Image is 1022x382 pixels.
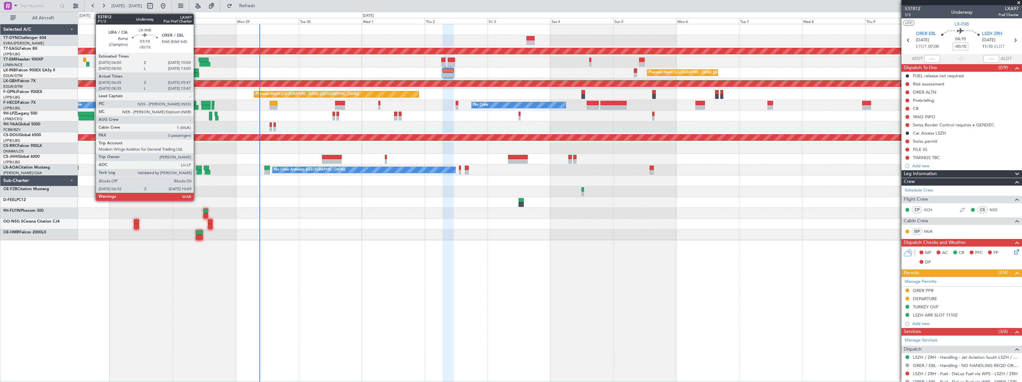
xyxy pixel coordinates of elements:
[913,296,937,301] div: DEPARTURE
[3,220,23,224] span: OO-NSG S
[924,55,940,63] input: --:--
[3,138,20,143] a: LFPB/LBG
[904,196,928,203] span: Flight Crew
[913,363,1019,368] a: ORER / EBL - Handling - NO HANDLING REQD ORER/EBL
[3,209,44,213] a: 9H-FLYINPhenom 300
[3,198,16,202] span: D-FEEL
[977,206,988,213] div: CS
[3,230,46,234] a: OE-HMRFalcon 2000LX
[3,90,17,94] span: F-GPNJ
[998,269,1008,276] span: (2/4)
[955,21,969,27] span: LX-INB
[224,1,263,11] button: Refresh
[912,321,1019,326] div: Add new
[3,171,42,175] a: [PERSON_NAME]/QSA
[3,36,46,40] a: T7-DYNChallenger 604
[3,117,22,121] a: LFMD/CEQ
[3,68,55,72] a: LX-INBFalcon 900EX EASy II
[17,16,69,20] span: All Aircraft
[3,198,26,202] a: D-FEELPC12
[982,44,993,50] span: 11:10
[913,288,934,293] div: ORER PPR
[173,18,236,24] div: Sun 28
[79,13,90,19] div: [DATE]
[913,371,1018,376] a: LSZH / ZRH - Fuel - DeLux Fuel via WFS - LSZH / ZRH
[20,1,58,11] input: Trip Number
[3,209,21,213] span: 9H-FLYIN
[3,79,36,83] a: LX-GBHFalcon 7X
[865,18,928,24] div: Thu 9
[3,63,23,67] a: LFMN/NCE
[913,312,958,318] div: LSZH ARR SLOT 1110Z
[912,56,923,62] span: ATOT
[994,44,1005,50] span: ELDT
[913,304,938,310] div: TURKEY OVF
[924,228,939,234] a: MUK
[3,90,42,94] a: F-GPNJFalcon 900EX
[3,133,19,137] span: CS-DOU
[905,279,937,285] a: Manage Permits
[3,58,43,62] a: T7-EMIHawker 900XP
[925,259,931,266] span: DP
[903,20,915,26] button: UTC
[676,18,739,24] div: Mon 6
[3,155,40,159] a: CS-JHHGlobal 6000
[111,3,142,9] span: [DATE] - [DATE]
[913,122,994,128] div: Swiss Border Control requires a GENDEC
[1001,56,1012,62] span: ALDT
[802,18,865,24] div: Wed 8
[904,346,922,353] span: Dispatch
[3,166,50,170] a: LX-AOACitation Mustang
[913,73,964,79] div: FUEL release not required
[550,18,613,24] div: Sat 4
[998,5,1019,12] span: LXA97
[904,178,915,186] span: Crew
[913,355,1019,360] a: LSZH / ZRH - Handling - Jet Aviation South LSZH / ZRH
[904,217,928,225] span: Cabin Crew
[916,37,929,44] span: [DATE]
[3,106,20,111] a: LFPB/LBG
[959,250,964,256] span: CR
[3,101,36,105] a: F-HECDFalcon 7X
[3,144,42,148] a: CS-RRCFalcon 900LX
[925,250,931,256] span: MF
[982,31,1002,37] span: LSZH ZRH
[924,207,939,213] a: KCH
[3,95,20,100] a: LFPB/LBG
[904,170,937,178] span: Leg Information
[3,112,37,116] a: 9H-LPZLegacy 500
[913,98,934,103] div: Prebriefing
[975,250,983,256] span: FFC
[905,12,920,18] span: 1/3
[3,68,16,72] span: LX-INB
[904,239,966,246] span: Dispatch Checks and Weather
[928,44,939,50] span: 07:00
[139,68,198,78] div: Unplanned Maint Roma (Ciampino)
[473,100,488,110] div: No Crew
[299,18,362,24] div: Tue 30
[649,68,752,78] div: Planned Maint [GEOGRAPHIC_DATA] ([GEOGRAPHIC_DATA])
[913,81,944,87] div: Risk assessment
[3,149,24,154] a: DNMM/LOS
[3,73,23,78] a: EDLW/DTM
[912,206,922,213] div: CP
[3,84,23,89] a: EDLW/DTM
[916,31,936,37] span: ORER EBL
[913,147,927,152] div: FILE IG
[3,155,17,159] span: CS-JHH
[912,163,1019,169] div: Add new
[994,250,998,256] span: FP
[613,18,676,24] div: Sun 5
[3,133,41,137] a: CS-DOUGlobal 6500
[3,144,17,148] span: CS-RRC
[256,89,359,99] div: Planned Maint [GEOGRAPHIC_DATA] ([GEOGRAPHIC_DATA])
[3,47,19,51] span: T7-EAGL
[425,18,487,24] div: Thu 2
[990,207,1004,213] a: NSS
[363,13,374,19] div: [DATE]
[913,138,937,144] div: Swiss permit
[47,18,110,24] div: Fri 26
[3,166,18,170] span: LX-AOA
[3,220,60,224] a: OO-NSG SCessna Citation CJ4
[912,228,922,235] div: ISP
